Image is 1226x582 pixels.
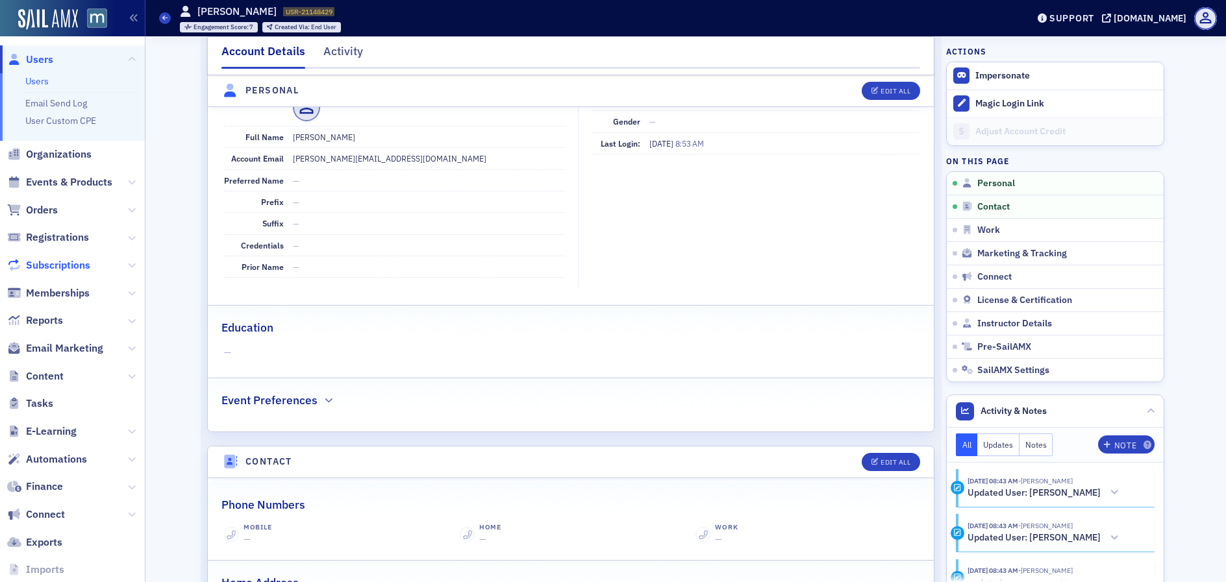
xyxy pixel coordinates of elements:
[7,175,112,189] a: Events & Products
[1018,566,1073,575] span: Justin Chase
[881,88,910,95] div: Edit All
[956,433,978,456] button: All
[951,481,964,494] div: Activity
[968,566,1018,575] time: 10/6/2025 08:43 AM
[221,319,273,336] h2: Education
[197,5,277,19] h1: [PERSON_NAME]
[977,178,1015,189] span: Personal
[275,23,311,31] span: Created Via :
[881,459,910,466] div: Edit All
[479,533,486,545] span: —
[26,313,63,328] span: Reports
[7,313,63,328] a: Reports
[25,115,96,127] a: User Custom CPE
[26,147,92,162] span: Organizations
[26,479,63,494] span: Finance
[224,175,284,186] span: Preferred Name
[7,258,90,273] a: Subscriptions
[1020,433,1053,456] button: Notes
[968,476,1018,485] time: 10/6/2025 08:43 AM
[78,8,107,30] a: View Homepage
[26,286,90,300] span: Memberships
[968,487,1101,499] h5: Updated User: [PERSON_NAME]
[613,116,640,127] span: Gender
[293,148,564,169] dd: [PERSON_NAME][EMAIL_ADDRESS][DOMAIN_NAME]
[1102,14,1191,23] button: [DOMAIN_NAME]
[244,522,272,533] div: Mobile
[7,479,63,494] a: Finance
[245,132,284,142] span: Full Name
[26,424,77,439] span: E-Learning
[26,369,64,383] span: Content
[951,526,964,540] div: Activity
[7,203,58,217] a: Orders
[968,531,1123,545] button: Updated User: [PERSON_NAME]
[18,9,78,30] img: SailAMX
[1018,521,1073,530] span: Justin Chase
[26,563,64,577] span: Imports
[7,230,89,245] a: Registrations
[7,507,65,522] a: Connect
[601,138,640,149] span: Last Login:
[1018,476,1073,485] span: Justin Chase
[275,24,336,31] div: End User
[862,453,920,471] button: Edit All
[7,53,53,67] a: Users
[675,138,704,149] span: 8:53 AM
[194,23,250,31] span: Engagement Score :
[293,240,299,250] span: —
[26,341,103,356] span: Email Marketing
[293,197,299,207] span: —
[649,138,675,149] span: [DATE]
[7,535,62,550] a: Exports
[7,147,92,162] a: Organizations
[7,424,77,439] a: E-Learning
[715,522,738,533] div: Work
[981,404,1047,418] span: Activity & Notes
[975,70,1030,82] button: Impersonate
[1098,435,1155,454] button: Note
[25,97,87,109] a: Email Send Log
[245,84,299,97] h4: Personal
[975,126,1157,138] div: Adjust Account Credit
[261,197,284,207] span: Prefix
[221,392,318,409] h2: Event Preferences
[293,218,299,228] span: —
[947,117,1164,145] a: Adjust Account Credit
[87,8,107,29] img: SailAMX
[26,396,53,411] span: Tasks
[25,75,49,87] a: Users
[977,365,1049,376] span: SailAMX Settings
[968,521,1018,530] time: 10/6/2025 08:43 AM
[7,563,64,577] a: Imports
[194,24,254,31] div: 7
[977,271,1012,283] span: Connect
[1049,12,1094,24] div: Support
[977,224,1000,236] span: Work
[293,127,564,147] dd: [PERSON_NAME]
[26,53,53,67] span: Users
[947,90,1164,117] button: Magic Login Link
[977,341,1031,353] span: Pre-SailAMX
[7,341,103,356] a: Email Marketing
[946,45,986,57] h4: Actions
[26,507,65,522] span: Connect
[286,7,332,16] span: USR-21148429
[224,346,918,359] span: —
[293,261,299,272] span: —
[1194,7,1217,30] span: Profile
[977,295,1072,306] span: License & Certification
[977,201,1010,213] span: Contact
[26,175,112,189] span: Events & Products
[231,153,284,164] span: Account Email
[1114,12,1186,24] div: [DOMAIN_NAME]
[26,452,87,467] span: Automations
[977,248,1067,260] span: Marketing & Tracking
[221,496,305,513] h2: Phone Numbers
[862,82,920,100] button: Edit All
[968,486,1123,500] button: Updated User: [PERSON_NAME]
[7,286,90,300] a: Memberships
[1114,442,1136,449] div: Note
[977,318,1052,330] span: Instructor Details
